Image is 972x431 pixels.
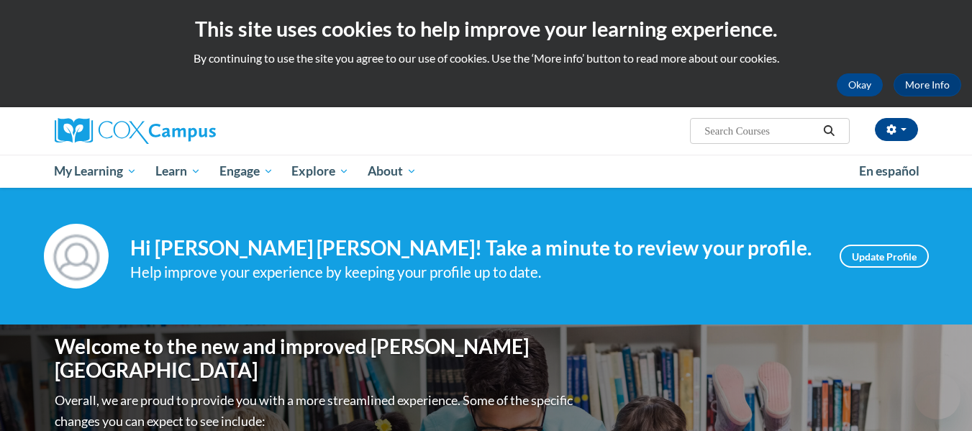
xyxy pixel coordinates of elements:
a: More Info [894,73,961,96]
a: Cox Campus [55,118,328,144]
h1: Welcome to the new and improved [PERSON_NAME][GEOGRAPHIC_DATA] [55,335,576,383]
p: By continuing to use the site you agree to our use of cookies. Use the ‘More info’ button to read... [11,50,961,66]
a: About [358,155,426,188]
a: Explore [282,155,358,188]
img: Profile Image [44,224,109,289]
input: Search Courses [703,122,818,140]
a: My Learning [45,155,147,188]
button: Okay [837,73,883,96]
div: Help improve your experience by keeping your profile up to date. [130,260,818,284]
span: Learn [155,163,201,180]
iframe: Button to launch messaging window [914,373,960,419]
a: En español [850,156,929,186]
div: Main menu [33,155,940,188]
button: Account Settings [875,118,918,141]
span: About [368,163,417,180]
span: Explore [291,163,349,180]
span: My Learning [54,163,137,180]
span: En español [859,163,919,178]
h2: This site uses cookies to help improve your learning experience. [11,14,961,43]
img: Cox Campus [55,118,216,144]
h4: Hi [PERSON_NAME] [PERSON_NAME]! Take a minute to review your profile. [130,236,818,260]
a: Engage [210,155,283,188]
a: Update Profile [840,245,929,268]
button: Search [818,122,840,140]
a: Learn [146,155,210,188]
span: Engage [219,163,273,180]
